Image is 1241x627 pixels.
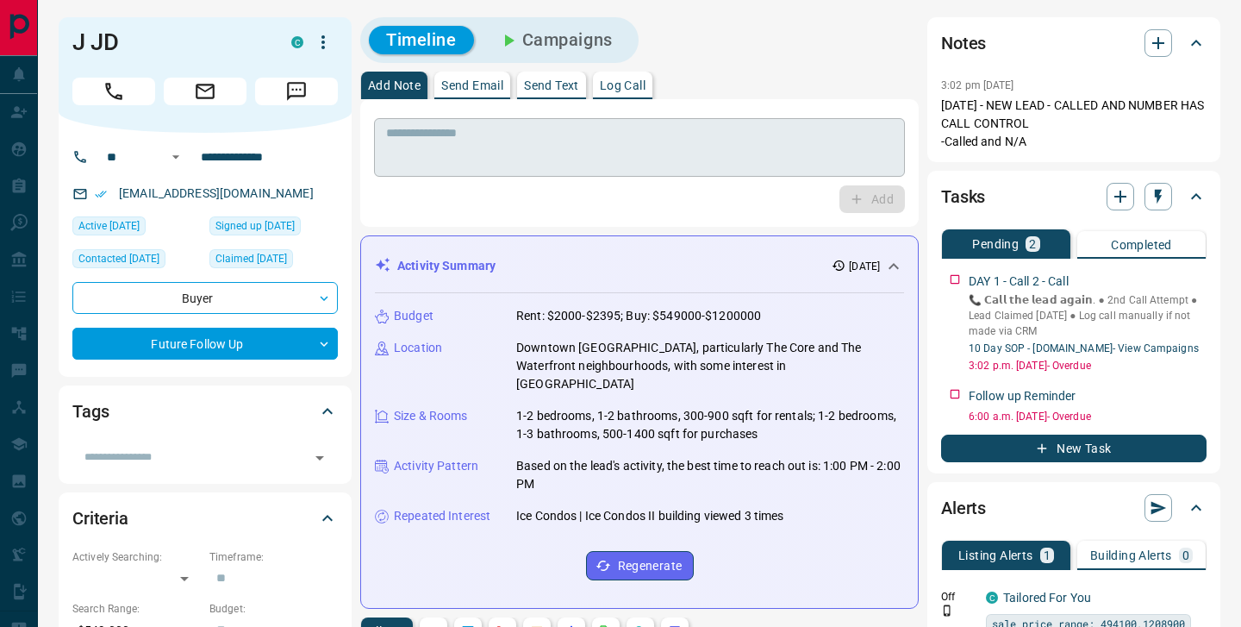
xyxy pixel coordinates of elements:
p: Activity Summary [397,257,496,275]
p: [DATE] - NEW LEAD - CALLED AND NUMBER HAS CALL CONTROL -Called and N/A [941,97,1207,151]
p: Pending [972,238,1019,250]
p: Actively Searching: [72,549,201,565]
span: Claimed [DATE] [215,250,287,267]
a: 10 Day SOP - [DOMAIN_NAME]- View Campaigns [969,342,1199,354]
p: 3:02 p.m. [DATE] - Overdue [969,358,1207,373]
button: Open [165,147,186,167]
div: Criteria [72,498,338,539]
div: condos.ca [291,36,303,48]
p: Repeated Interest [394,507,490,525]
div: Sat Sep 13 2025 [72,216,201,241]
p: 6:00 a.m. [DATE] - Overdue [969,409,1207,424]
p: Budget [394,307,433,325]
div: Notes [941,22,1207,64]
div: Sat Sep 13 2025 [209,216,338,241]
button: Regenerate [586,551,694,580]
p: 3:02 pm [DATE] [941,79,1014,91]
p: Budget: [209,601,338,617]
div: Tags [72,391,338,432]
h2: Criteria [72,505,128,532]
p: Send Email [441,79,503,91]
div: Future Follow Up [72,328,338,360]
button: Campaigns [481,26,630,54]
p: Add Note [368,79,421,91]
p: Completed [1111,239,1172,251]
p: 1-2 bedrooms, 1-2 bathrooms, 300-900 sqft for rentals; 1-2 bedrooms, 1-3 bathrooms, 500-1400 sqft... [516,407,904,443]
p: Downtown [GEOGRAPHIC_DATA], particularly The Core and The Waterfront neighbourhoods, with some in... [516,339,904,393]
p: Size & Rooms [394,407,468,425]
h2: Notes [941,29,986,57]
p: 2 [1029,238,1036,250]
p: Building Alerts [1090,549,1172,561]
span: Signed up [DATE] [215,217,295,235]
p: Follow up Reminder [969,387,1076,405]
div: Alerts [941,487,1207,529]
p: [DATE] [849,259,880,274]
span: Active [DATE] [78,217,140,235]
div: Sat Sep 13 2025 [209,249,338,273]
p: Rent: $2000-$2395; Buy: $549000-$1200000 [516,307,761,325]
span: Message [255,78,338,105]
div: Activity Summary[DATE] [375,250,904,282]
p: Location [394,339,442,357]
div: condos.ca [986,592,998,604]
a: Tailored For You [1003,591,1091,605]
p: Activity Pattern [394,457,478,475]
h1: J JD [72,28,265,56]
a: [EMAIL_ADDRESS][DOMAIN_NAME] [119,186,314,200]
button: Open [308,446,332,470]
span: Contacted [DATE] [78,250,159,267]
p: 📞 𝗖𝗮𝗹𝗹 𝘁𝗵𝗲 𝗹𝗲𝗮𝗱 𝗮𝗴𝗮𝗶𝗻. ● 2nd Call Attempt ● Lead Claimed [DATE] ‎● Log call manually if not made ... [969,292,1207,339]
div: Buyer [72,282,338,314]
p: Timeframe: [209,549,338,565]
h2: Tasks [941,183,985,210]
svg: Email Verified [95,188,107,200]
p: Listing Alerts [958,549,1033,561]
p: 1 [1044,549,1051,561]
p: Ice Condos | Ice Condos II building viewed 3 times [516,507,784,525]
span: Email [164,78,246,105]
h2: Tags [72,398,109,425]
button: Timeline [369,26,474,54]
p: Log Call [600,79,645,91]
p: Search Range: [72,601,201,617]
p: Send Text [524,79,579,91]
h2: Alerts [941,494,986,522]
p: DAY 1 - Call 2 - Call [969,273,1069,291]
div: Sat Sep 13 2025 [72,249,201,273]
button: New Task [941,435,1207,462]
div: Tasks [941,176,1207,217]
p: 0 [1182,549,1189,561]
p: Based on the lead's activity, the best time to reach out is: 1:00 PM - 2:00 PM [516,457,904,493]
svg: Push Notification Only [941,605,953,617]
p: Off [941,589,976,605]
span: Call [72,78,155,105]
